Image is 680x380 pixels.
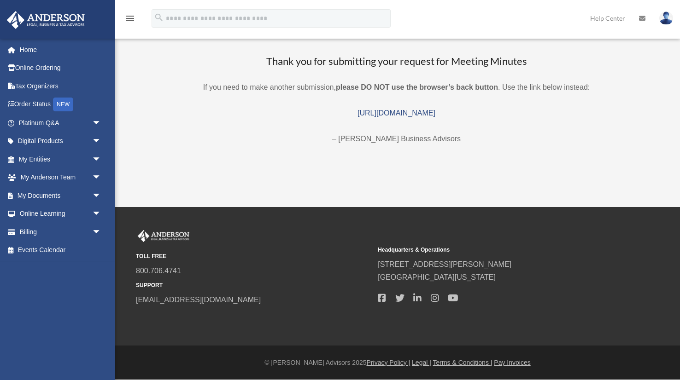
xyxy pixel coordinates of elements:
[336,83,498,91] b: please DO NOT use the browser’s back button
[367,359,410,366] a: Privacy Policy |
[124,16,135,24] a: menu
[136,281,371,290] small: SUPPORT
[378,245,613,255] small: Headquarters & Operations
[6,114,115,132] a: Platinum Q&Aarrow_drop_down
[124,81,668,94] p: If you need to make another submission, . Use the link below instead:
[136,230,191,242] img: Anderson Advisors Platinum Portal
[92,205,111,224] span: arrow_drop_down
[6,223,115,241] a: Billingarrow_drop_down
[494,359,530,366] a: Pay Invoices
[154,12,164,23] i: search
[433,359,492,366] a: Terms & Conditions |
[53,98,73,111] div: NEW
[136,296,261,304] a: [EMAIL_ADDRESS][DOMAIN_NAME]
[92,168,111,187] span: arrow_drop_down
[659,12,673,25] img: User Pic
[6,40,115,59] a: Home
[4,11,88,29] img: Anderson Advisors Platinum Portal
[358,109,435,117] a: [URL][DOMAIN_NAME]
[6,205,115,223] a: Online Learningarrow_drop_down
[124,13,135,24] i: menu
[115,357,680,368] div: © [PERSON_NAME] Advisors 2025
[6,95,115,114] a: Order StatusNEW
[6,77,115,95] a: Tax Organizers
[124,54,668,69] h3: Thank you for submitting your request for Meeting Minutes
[6,59,115,77] a: Online Ordering
[136,267,181,275] a: 800.706.4741
[378,260,511,268] a: [STREET_ADDRESS][PERSON_NAME]
[412,359,431,366] a: Legal |
[136,252,371,261] small: TOLL FREE
[6,168,115,187] a: My Anderson Teamarrow_drop_down
[92,223,111,242] span: arrow_drop_down
[124,132,668,145] p: – [PERSON_NAME] Business Advisors
[6,186,115,205] a: My Documentsarrow_drop_down
[92,150,111,169] span: arrow_drop_down
[92,132,111,151] span: arrow_drop_down
[92,114,111,132] span: arrow_drop_down
[6,150,115,168] a: My Entitiesarrow_drop_down
[6,132,115,150] a: Digital Productsarrow_drop_down
[378,273,496,281] a: [GEOGRAPHIC_DATA][US_STATE]
[92,186,111,205] span: arrow_drop_down
[6,241,115,259] a: Events Calendar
